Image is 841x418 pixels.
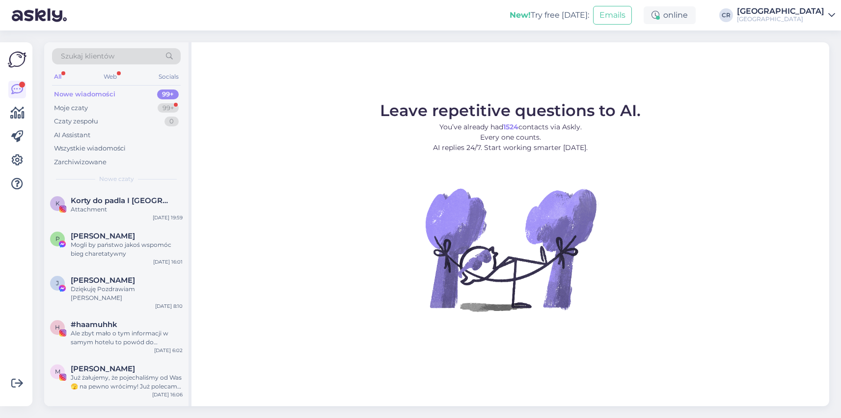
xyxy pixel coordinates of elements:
[503,122,518,131] b: 1524
[71,196,173,205] span: Korty do padla I Szczecin
[55,368,60,375] span: M
[422,161,599,338] img: No Chat active
[8,50,27,69] img: Askly Logo
[71,320,117,329] span: #haamuhhk
[164,117,179,126] div: 0
[719,8,733,22] div: CR
[54,103,88,113] div: Moje czaty
[54,144,126,153] div: Wszystkie wiadomości
[380,101,641,120] span: Leave repetitive questions to AI.
[593,6,632,25] button: Emails
[153,214,183,221] div: [DATE] 19:59
[55,235,60,242] span: P
[71,240,183,258] div: Mogli by państwo jakoś wspomóc bieg charetatywny
[71,276,135,285] span: Jacek Dubicki
[153,258,183,266] div: [DATE] 16:01
[54,157,107,167] div: Zarchiwizowane
[55,200,60,207] span: K
[737,7,835,23] a: [GEOGRAPHIC_DATA][GEOGRAPHIC_DATA]
[52,70,63,83] div: All
[737,15,824,23] div: [GEOGRAPHIC_DATA]
[510,9,589,21] div: Try free [DATE]:
[54,90,115,99] div: Nowe wiadomości
[61,51,114,61] span: Szukaj klientów
[71,373,183,391] div: Już żałujemy, że pojechaliśmy od Was 🫣 na pewno wrócimy! Już polecamy znajomym i rodzinie to miej...
[152,391,183,398] div: [DATE] 16:06
[54,117,98,126] div: Czaty zespołu
[54,130,90,140] div: AI Assistant
[56,279,59,287] span: J
[157,70,181,83] div: Socials
[380,122,641,153] p: You’ve already had contacts via Askly. Every one counts. AI replies 24/7. Start working smarter [...
[102,70,119,83] div: Web
[71,205,183,214] div: Attachment
[154,347,183,354] div: [DATE] 6:02
[71,329,183,347] div: Ale zbyt mało o tym informacji w samym hotelu to powód do chwalenia się 😄
[644,6,696,24] div: online
[99,175,134,183] span: Nowe czaty
[71,364,135,373] span: Monika Adamczak-Malinowska
[55,324,60,331] span: h
[510,10,531,20] b: New!
[71,232,135,240] span: Paweł Tcho
[158,103,179,113] div: 99+
[157,90,179,99] div: 99+
[155,302,183,310] div: [DATE] 8:10
[737,7,824,15] div: [GEOGRAPHIC_DATA]
[71,285,183,302] div: Dziękuję Pozdrawiam [PERSON_NAME]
